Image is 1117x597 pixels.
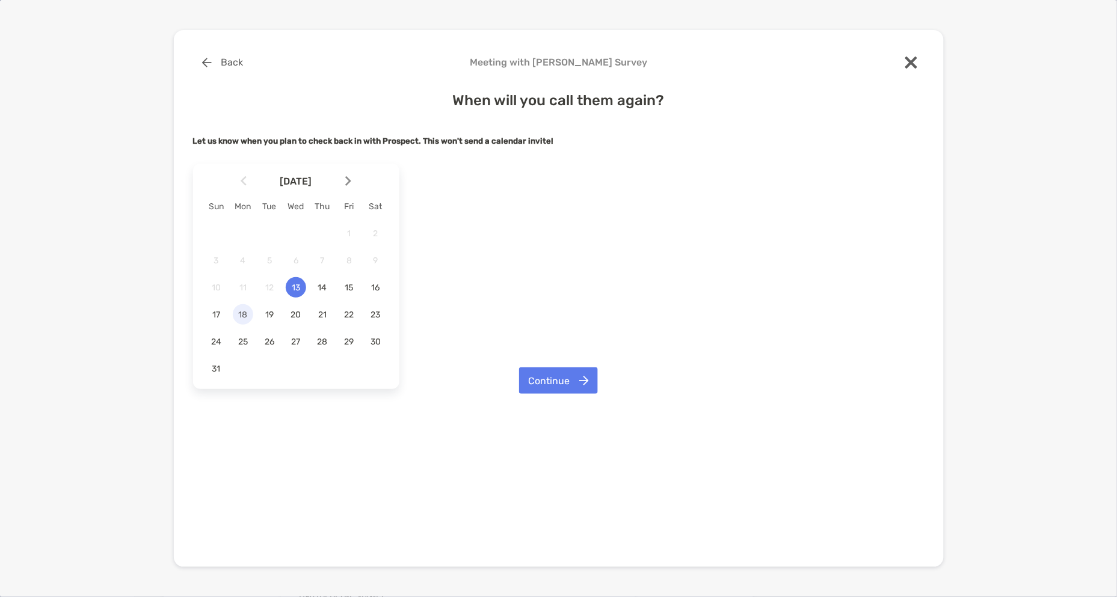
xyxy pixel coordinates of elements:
span: 3 [206,256,227,266]
div: Thu [309,201,336,212]
span: 13 [286,283,306,293]
span: 31 [206,364,227,374]
h4: Meeting with [PERSON_NAME] Survey [193,57,925,68]
div: Fri [336,201,362,212]
span: 9 [365,256,386,266]
span: 28 [312,337,333,347]
span: 17 [206,310,227,320]
span: [DATE] [249,176,343,187]
span: 5 [259,256,280,266]
span: 16 [365,283,386,293]
span: 21 [312,310,333,320]
span: 2 [365,228,386,239]
span: 23 [365,310,386,320]
div: Sat [362,201,389,212]
span: 29 [339,337,359,347]
h5: Let us know when you plan to check back in with Prospect. [193,136,925,145]
span: 27 [286,337,306,347]
span: 4 [233,256,253,266]
span: 8 [339,256,359,266]
button: Back [193,49,253,76]
img: button icon [202,58,212,67]
span: 26 [259,337,280,347]
span: 25 [233,337,253,347]
span: 30 [365,337,386,347]
div: Tue [256,201,283,212]
span: 6 [286,256,306,266]
span: 14 [312,283,333,293]
div: Wed [283,201,309,212]
button: Continue [519,367,598,394]
span: 11 [233,283,253,293]
img: Arrow icon [345,176,351,186]
span: 22 [339,310,359,320]
span: 12 [259,283,280,293]
div: Mon [230,201,256,212]
span: 20 [286,310,306,320]
img: button icon [579,376,589,385]
span: 10 [206,283,227,293]
span: 1 [339,228,359,239]
span: 18 [233,310,253,320]
span: 24 [206,337,227,347]
div: Sun [203,201,230,212]
span: 15 [339,283,359,293]
span: 7 [312,256,333,266]
img: Arrow icon [241,176,247,186]
img: close modal [905,57,917,69]
span: 19 [259,310,280,320]
strong: This won't send a calendar invite! [423,136,554,145]
h4: When will you call them again? [193,92,925,109]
